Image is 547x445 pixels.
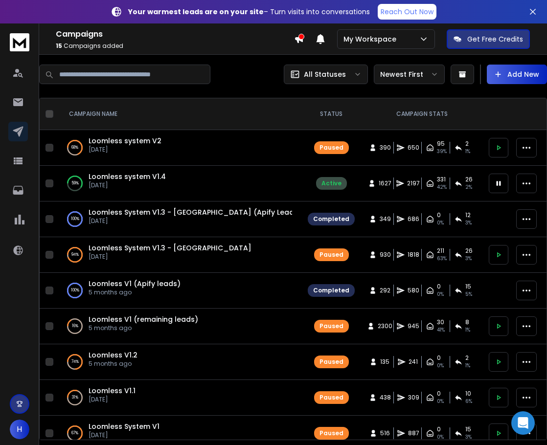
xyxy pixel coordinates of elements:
span: 0 [437,283,441,290]
span: 26 [465,247,473,255]
div: Paused [319,394,343,401]
td: 100%Loomless System V1.3 - [GEOGRAPHIC_DATA] (Apify Leads)[DATE] [57,201,302,237]
p: 74 % [71,357,79,367]
p: 67 % [71,428,78,438]
p: 31 % [72,393,78,402]
p: 100 % [71,286,79,295]
a: Loomless System V1.3 - [GEOGRAPHIC_DATA] [89,243,251,253]
p: [DATE] [89,217,292,225]
span: 3 % [465,255,472,263]
span: 8 [465,318,469,326]
td: 74%Loomless V1.25 months ago [57,344,302,380]
span: 95 [437,140,445,148]
span: 30 [437,318,444,326]
span: 930 [380,251,391,259]
span: 0% [437,219,444,227]
th: CAMPAIGN NAME [57,98,302,130]
span: 887 [408,429,419,437]
span: 211 [437,247,444,255]
p: [DATE] [89,253,251,261]
span: 292 [380,287,390,294]
p: 100 % [71,214,79,224]
button: H [10,420,29,439]
span: 5 % [465,290,472,298]
span: 1818 [408,251,419,259]
p: [DATE] [89,396,136,403]
a: Loomless V1 (remaining leads) [89,314,198,324]
td: 59%Loomless system V1.4[DATE] [57,166,302,201]
span: 3 % [465,219,472,227]
span: 10 [465,390,471,398]
span: 63 % [437,255,447,263]
td: 16%Loomless V1 (remaining leads)5 months ago [57,309,302,344]
span: 39 % [437,148,447,156]
th: STATUS [302,98,361,130]
td: 31%Loomless V1.1[DATE] [57,380,302,416]
div: Completed [313,287,349,294]
span: 241 [409,358,418,366]
span: 135 [380,358,390,366]
span: 1627 [379,179,391,187]
span: 15 [56,42,62,50]
strong: Your warmest leads are on your site [128,7,264,17]
p: Reach Out Now [381,7,433,17]
p: My Workspace [343,34,400,44]
div: Paused [319,144,343,152]
span: 0% [437,433,444,441]
a: Loomless system V2 [89,136,161,146]
span: 309 [408,394,419,401]
span: 0% [437,398,444,405]
span: 26 [465,176,473,183]
span: 0 [437,425,441,433]
div: Open Intercom Messenger [511,411,535,435]
button: Add New [487,65,547,84]
span: 12 [465,211,471,219]
a: Loomless System V1.3 - [GEOGRAPHIC_DATA] (Apify Leads) [89,207,301,217]
h1: Campaigns [56,28,294,40]
div: Paused [319,251,343,259]
p: 68 % [71,143,78,153]
p: 16 % [72,321,78,331]
a: Loomless V1.2 [89,350,137,360]
span: 438 [380,394,391,401]
p: 5 months ago [89,289,181,296]
span: 331 [437,176,446,183]
a: Loomless system V1.4 [89,172,166,181]
p: 5 months ago [89,360,137,368]
p: – Turn visits into conversations [128,7,370,17]
p: Campaigns added [56,42,294,50]
span: 650 [408,144,419,152]
span: 2 [465,140,469,148]
span: Loomless V1 (Apify leads) [89,279,181,289]
span: 516 [380,429,390,437]
span: 15 [465,425,471,433]
p: 94 % [71,250,79,260]
div: Paused [319,429,343,437]
p: [DATE] [89,431,160,439]
span: 1 % [465,362,470,370]
span: 349 [380,215,391,223]
span: 0% [437,362,444,370]
span: 0% [437,290,444,298]
span: 2 [465,354,469,362]
a: Loomless V1.1 [89,386,136,396]
img: logo [10,33,29,51]
span: 945 [408,322,419,330]
a: Loomless System V1 [89,422,160,431]
span: 1 % [465,326,470,334]
span: 390 [380,144,391,152]
p: [DATE] [89,181,166,189]
span: 0 [437,211,441,219]
a: Reach Out Now [378,4,436,20]
span: 42 % [437,183,447,191]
